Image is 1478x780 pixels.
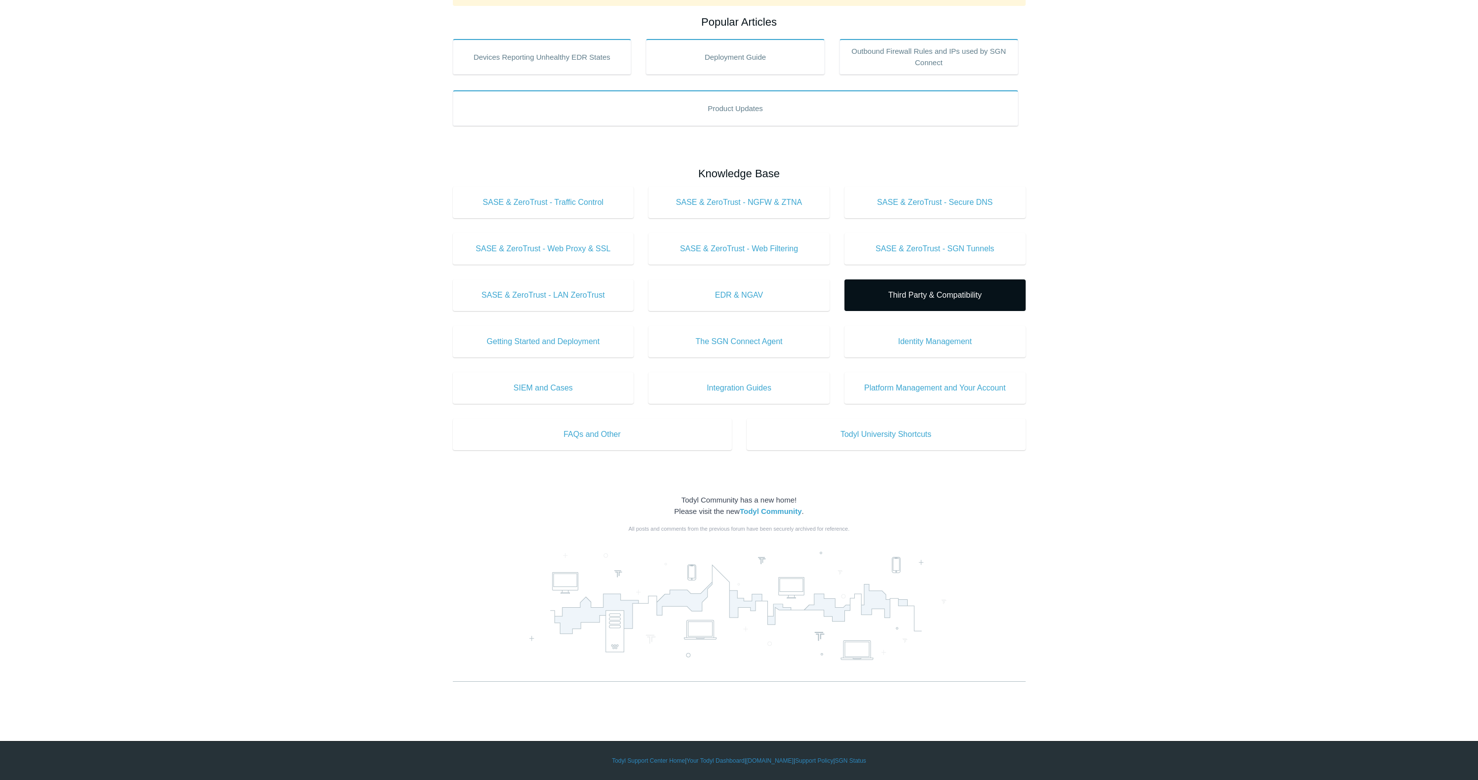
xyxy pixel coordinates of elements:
a: SASE & ZeroTrust - Secure DNS [844,187,1026,218]
a: SASE & ZeroTrust - Traffic Control [453,187,634,218]
a: Devices Reporting Unhealthy EDR States [453,39,632,75]
a: SASE & ZeroTrust - LAN ZeroTrust [453,279,634,311]
a: Todyl Community [740,507,802,515]
a: Integration Guides [648,372,830,404]
span: Third Party & Compatibility [859,289,1011,301]
span: Platform Management and Your Account [859,382,1011,394]
a: Platform Management and Your Account [844,372,1026,404]
span: SASE & ZeroTrust - LAN ZeroTrust [468,289,619,301]
span: SIEM and Cases [468,382,619,394]
a: Getting Started and Deployment [453,326,634,357]
span: FAQs and Other [468,429,717,440]
a: The SGN Connect Agent [648,326,830,357]
span: SASE & ZeroTrust - Web Filtering [663,243,815,255]
div: Todyl Community has a new home! Please visit the new . [453,495,1026,517]
span: SASE & ZeroTrust - SGN Tunnels [859,243,1011,255]
a: Todyl University Shortcuts [747,419,1026,450]
a: FAQs and Other [453,419,732,450]
a: SGN Status [835,756,866,765]
a: Todyl Support Center Home [612,756,685,765]
a: Identity Management [844,326,1026,357]
a: Your Todyl Dashboard [686,756,744,765]
span: EDR & NGAV [663,289,815,301]
a: EDR & NGAV [648,279,830,311]
a: SIEM and Cases [453,372,634,404]
a: Support Policy [795,756,833,765]
a: SASE & ZeroTrust - Web Filtering [648,233,830,265]
h2: Popular Articles [453,14,1026,30]
div: | | | | [453,756,1026,765]
span: Getting Started and Deployment [468,336,619,348]
a: Deployment Guide [646,39,825,75]
a: SASE & ZeroTrust - NGFW & ZTNA [648,187,830,218]
div: All posts and comments from the previous forum have been securely archived for reference. [453,525,1026,533]
span: Identity Management [859,336,1011,348]
span: SASE & ZeroTrust - Traffic Control [468,196,619,208]
span: Integration Guides [663,382,815,394]
span: The SGN Connect Agent [663,336,815,348]
a: Third Party & Compatibility [844,279,1026,311]
span: Todyl University Shortcuts [761,429,1011,440]
a: Outbound Firewall Rules and IPs used by SGN Connect [839,39,1018,75]
a: SASE & ZeroTrust - SGN Tunnels [844,233,1026,265]
a: Product Updates [453,90,1018,126]
a: [DOMAIN_NAME] [746,756,794,765]
a: SASE & ZeroTrust - Web Proxy & SSL [453,233,634,265]
span: SASE & ZeroTrust - NGFW & ZTNA [663,196,815,208]
span: SASE & ZeroTrust - Secure DNS [859,196,1011,208]
h2: Knowledge Base [453,165,1026,182]
span: SASE & ZeroTrust - Web Proxy & SSL [468,243,619,255]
